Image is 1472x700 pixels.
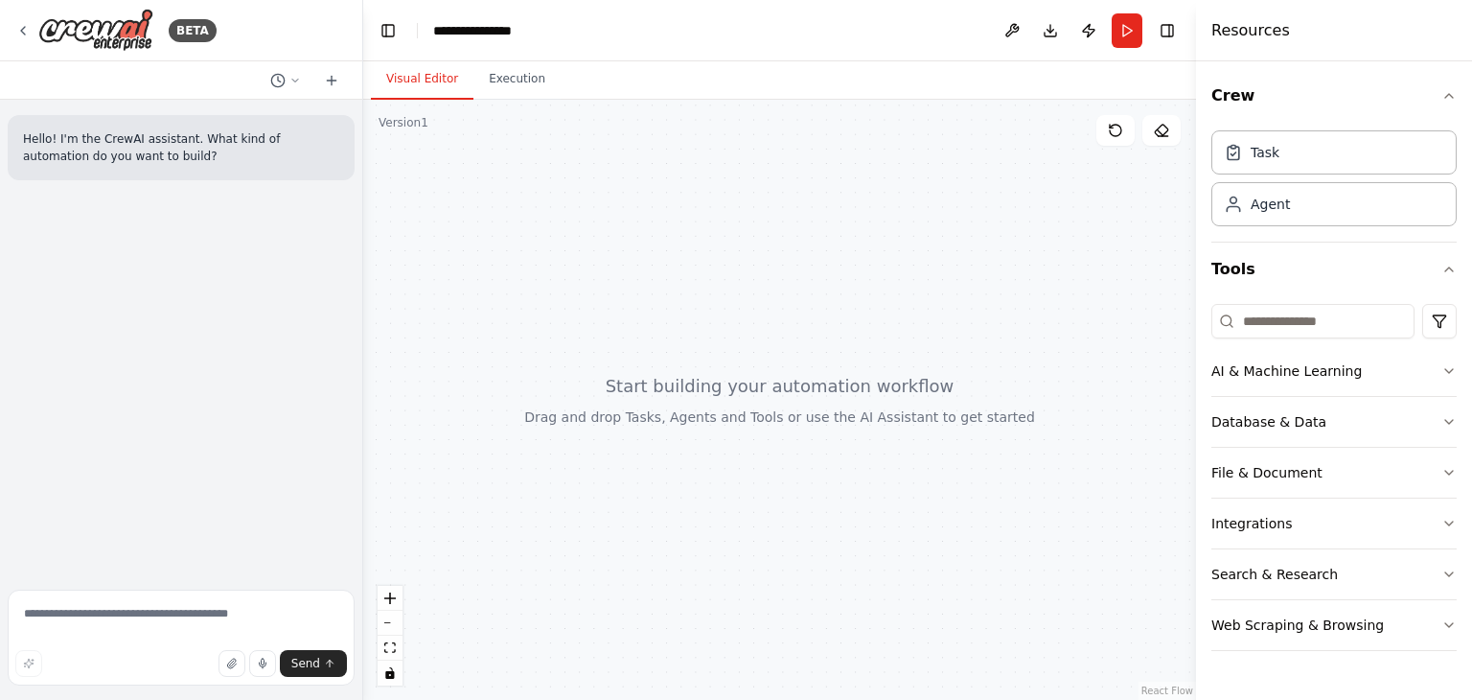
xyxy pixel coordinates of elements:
div: Integrations [1211,514,1292,533]
button: fit view [378,636,402,661]
button: Start a new chat [316,69,347,92]
div: Tools [1211,296,1457,666]
h4: Resources [1211,19,1290,42]
a: React Flow attribution [1141,686,1193,696]
div: Database & Data [1211,412,1326,432]
button: Integrations [1211,499,1457,548]
button: Execution [473,59,561,100]
button: File & Document [1211,448,1457,498]
button: Web Scraping & Browsing [1211,600,1457,650]
div: Agent [1251,195,1290,214]
div: Task [1251,143,1279,162]
button: Search & Research [1211,549,1457,599]
button: Switch to previous chat [263,69,309,92]
button: AI & Machine Learning [1211,346,1457,396]
div: AI & Machine Learning [1211,362,1362,381]
button: Visual Editor [371,59,473,100]
button: Hide right sidebar [1154,17,1181,44]
button: zoom in [378,586,402,611]
img: Logo [38,9,153,52]
span: Send [291,656,320,671]
button: zoom out [378,611,402,636]
button: Click to speak your automation idea [249,650,276,677]
div: BETA [169,19,217,42]
button: Send [280,650,347,677]
button: Database & Data [1211,397,1457,447]
p: Hello! I'm the CrewAI assistant. What kind of automation do you want to build? [23,130,339,165]
button: Tools [1211,243,1457,296]
button: Hide left sidebar [375,17,402,44]
div: File & Document [1211,463,1322,482]
div: Version 1 [379,115,428,130]
div: React Flow controls [378,586,402,686]
div: Web Scraping & Browsing [1211,616,1384,635]
button: Crew [1211,69,1457,123]
div: Crew [1211,123,1457,242]
nav: breadcrumb [433,21,512,40]
button: Upload files [218,650,245,677]
button: Improve this prompt [15,650,42,677]
div: Search & Research [1211,565,1338,584]
button: toggle interactivity [378,661,402,686]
